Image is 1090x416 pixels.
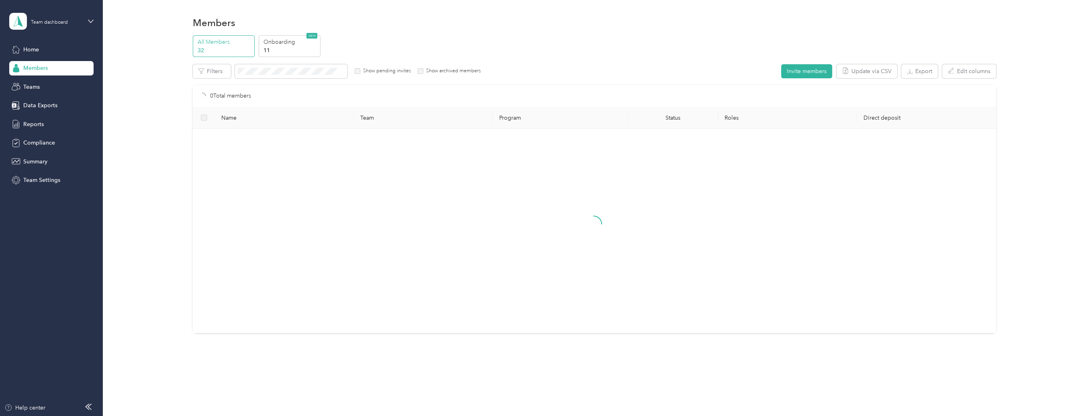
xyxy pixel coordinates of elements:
[23,120,44,128] span: Reports
[193,18,235,27] h1: Members
[628,107,719,129] th: Status
[718,107,857,129] th: Roles
[197,46,252,55] p: 32
[23,176,60,184] span: Team Settings
[215,107,354,129] th: Name
[197,38,252,46] p: All Members
[942,64,996,78] button: Edit columns
[263,38,318,46] p: Onboarding
[4,404,45,412] button: Help center
[493,107,628,129] th: Program
[857,107,996,129] th: Direct deposit
[23,157,47,166] span: Summary
[210,92,251,100] p: 0 Total members
[23,139,55,147] span: Compliance
[23,83,40,91] span: Teams
[31,20,68,25] div: Team dashboard
[837,64,897,78] button: Update via CSV
[193,64,231,78] button: Filters
[23,45,39,54] span: Home
[354,107,493,129] th: Team
[221,114,347,121] span: Name
[1045,371,1090,416] iframe: Everlance-gr Chat Button Frame
[23,64,48,72] span: Members
[781,64,832,78] button: Invite members
[901,64,938,78] button: Export
[23,101,57,110] span: Data Exports
[306,33,317,39] span: NEW
[423,67,481,75] label: Show archived members
[263,46,318,55] p: 11
[360,67,411,75] label: Show pending invites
